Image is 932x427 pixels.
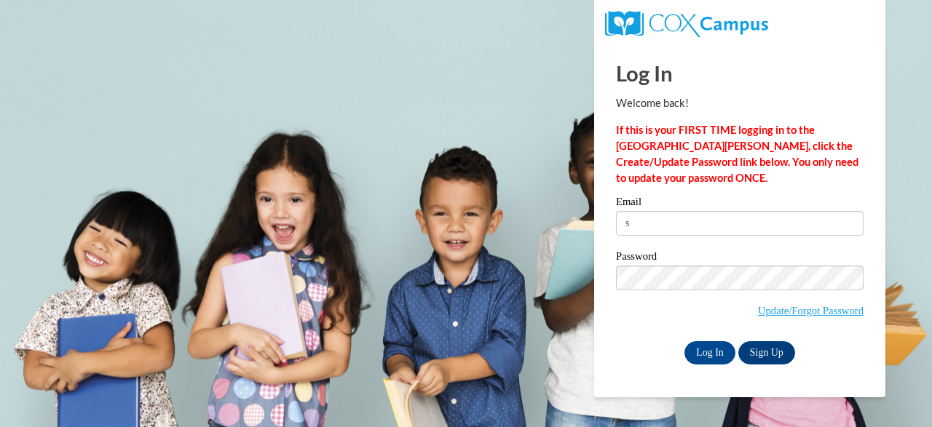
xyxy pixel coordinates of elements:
[616,196,864,211] label: Email
[605,11,768,37] img: COX Campus
[684,341,735,364] input: Log In
[616,124,858,184] strong: If this is your FIRST TIME logging in to the [GEOGRAPHIC_DATA][PERSON_NAME], click the Create/Upd...
[758,305,864,316] a: Update/Forgot Password
[616,95,864,111] p: Welcome back!
[738,341,795,364] a: Sign Up
[616,251,864,266] label: Password
[616,58,864,88] h1: Log In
